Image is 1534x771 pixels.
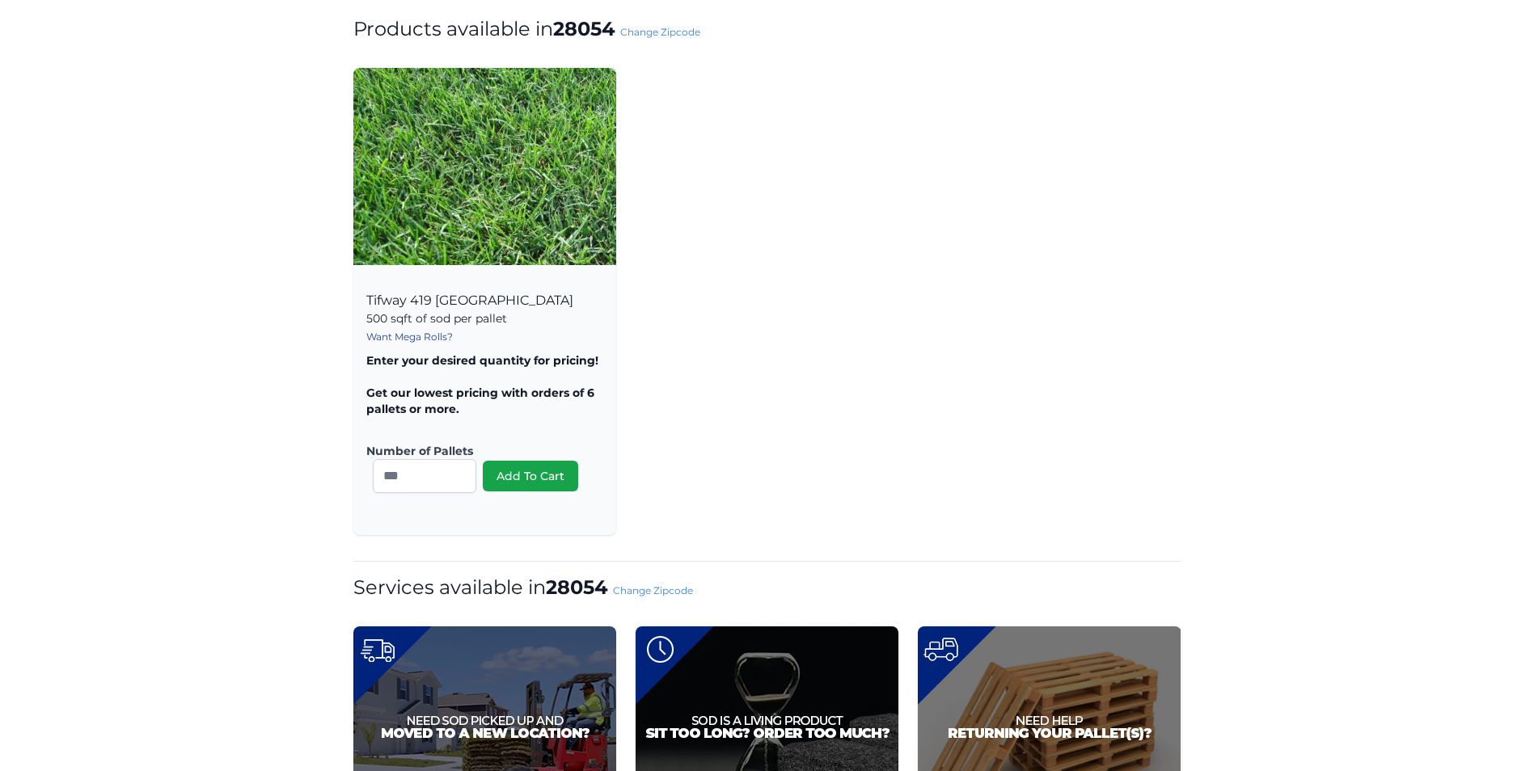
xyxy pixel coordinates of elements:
button: Add To Cart [483,461,578,491]
label: Number of Pallets [366,443,590,459]
h1: Services available in [353,575,1181,600]
div: Tifway 419 [GEOGRAPHIC_DATA] [353,275,616,535]
p: 500 sqft of sod per pallet [366,310,603,327]
a: Change Zipcode [613,584,693,596]
img: Tifway 419 Bermuda Product Image [353,68,616,265]
strong: 28054 [546,575,608,599]
strong: 28054 [553,17,615,40]
p: Enter your desired quantity for pricing! Get our lowest pricing with orders of 6 pallets or more. [366,352,603,417]
h1: Products available in [353,16,1181,42]
a: Change Zipcode [620,26,700,38]
a: Want Mega Rolls? [366,331,453,343]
